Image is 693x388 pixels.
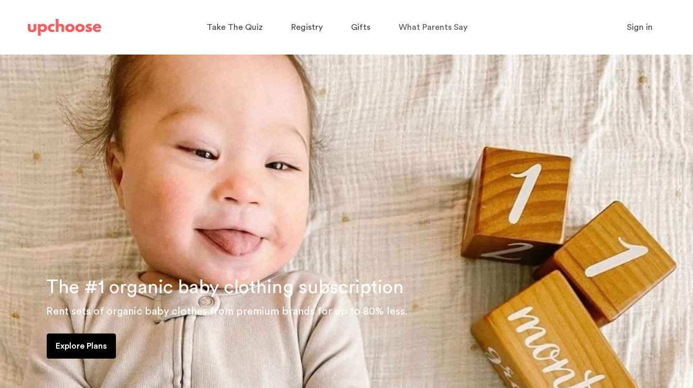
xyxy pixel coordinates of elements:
[28,19,101,36] img: UpChoose
[614,17,666,38] button: Sign in
[399,17,471,38] a: What Parents Say
[207,17,266,38] a: Take The Quiz
[627,23,653,31] span: Sign in
[291,23,323,31] span: Registry
[351,23,370,31] span: Gifts
[46,278,404,297] span: The #1 organic baby clothing subscription
[47,333,116,359] a: Explore Plans
[56,340,107,352] p: Explore Plans
[46,303,680,320] p: Rent sets of organic baby clothes from premium brands for up to 80% less.
[207,23,263,31] span: Take The Quiz
[291,17,326,38] a: Registry
[28,17,101,38] a: UpChoose
[399,23,467,31] span: What Parents Say
[351,17,374,38] a: Gifts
